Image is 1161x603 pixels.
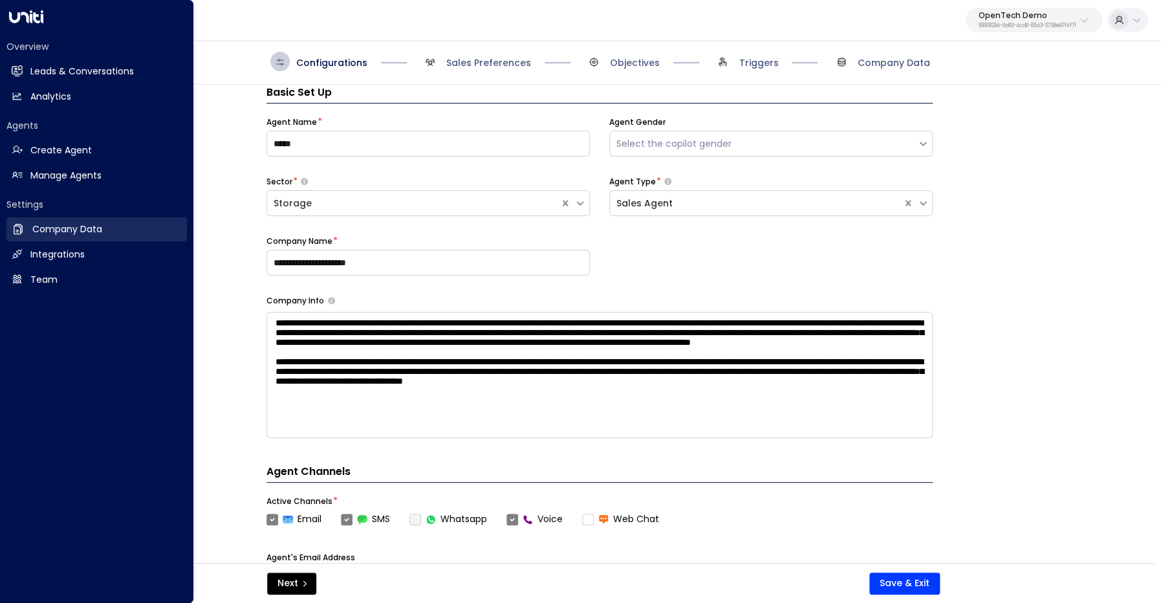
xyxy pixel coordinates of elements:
[266,295,324,307] label: Company Info
[582,512,659,526] label: Web Chat
[6,268,187,292] a: Team
[32,223,102,236] h2: Company Data
[266,552,355,564] label: Agent's Email Address
[6,243,187,267] a: Integrations
[610,56,660,69] span: Objectives
[266,236,332,247] label: Company Name
[6,60,187,83] a: Leads & Conversations
[266,464,933,483] h4: Agent Channels
[30,65,134,78] h2: Leads & Conversations
[328,297,335,304] button: Provide a brief overview of your company, including your industry, products or services, and any ...
[266,512,321,526] label: Email
[266,116,317,128] label: Agent Name
[30,144,92,157] h2: Create Agent
[739,56,778,69] span: Triggers
[6,119,187,132] h2: Agents
[609,176,656,188] label: Agent Type
[979,12,1076,19] p: OpenTech Demo
[616,197,896,210] div: Sales Agent
[266,176,292,188] label: Sector
[301,177,308,186] button: Select whether your copilot will handle inquiries directly from leads or from brokers representin...
[30,90,71,104] h2: Analytics
[6,138,187,162] a: Create Agent
[30,248,85,261] h2: Integrations
[506,512,563,526] label: Voice
[869,573,940,595] button: Save & Exit
[6,164,187,188] a: Manage Agents
[274,197,553,210] div: Storage
[409,512,487,526] div: To activate this channel, please go to the Integrations page
[30,273,58,287] h2: Team
[966,8,1102,32] button: OpenTech Demo99909294-0a93-4cd6-8543-3758e87f4f7f
[341,512,390,526] label: SMS
[296,56,367,69] span: Configurations
[6,198,187,211] h2: Settings
[409,512,487,526] label: Whatsapp
[30,169,102,182] h2: Manage Agents
[609,116,666,128] label: Agent Gender
[6,217,187,241] a: Company Data
[446,56,531,69] span: Sales Preferences
[266,496,332,507] label: Active Channels
[616,137,911,151] div: Select the copilot gender
[267,573,316,595] button: Next
[979,23,1076,28] p: 99909294-0a93-4cd6-8543-3758e87f4f7f
[6,40,187,53] h2: Overview
[858,56,930,69] span: Company Data
[664,177,671,186] button: Select whether your copilot will handle inquiries directly from leads or from brokers representin...
[6,85,187,109] a: Analytics
[266,85,933,104] h3: Basic Set Up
